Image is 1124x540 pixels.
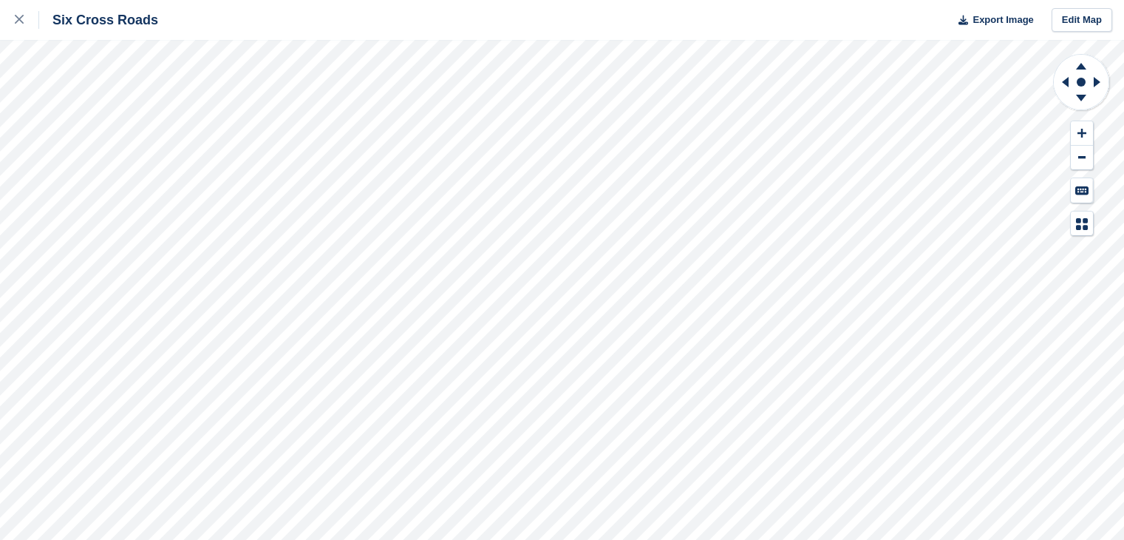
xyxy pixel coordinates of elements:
button: Zoom Out [1071,146,1093,170]
a: Edit Map [1052,8,1112,33]
button: Map Legend [1071,212,1093,236]
span: Export Image [973,13,1033,27]
div: Six Cross Roads [39,11,158,29]
button: Zoom In [1071,121,1093,146]
button: Keyboard Shortcuts [1071,178,1093,203]
button: Export Image [950,8,1034,33]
